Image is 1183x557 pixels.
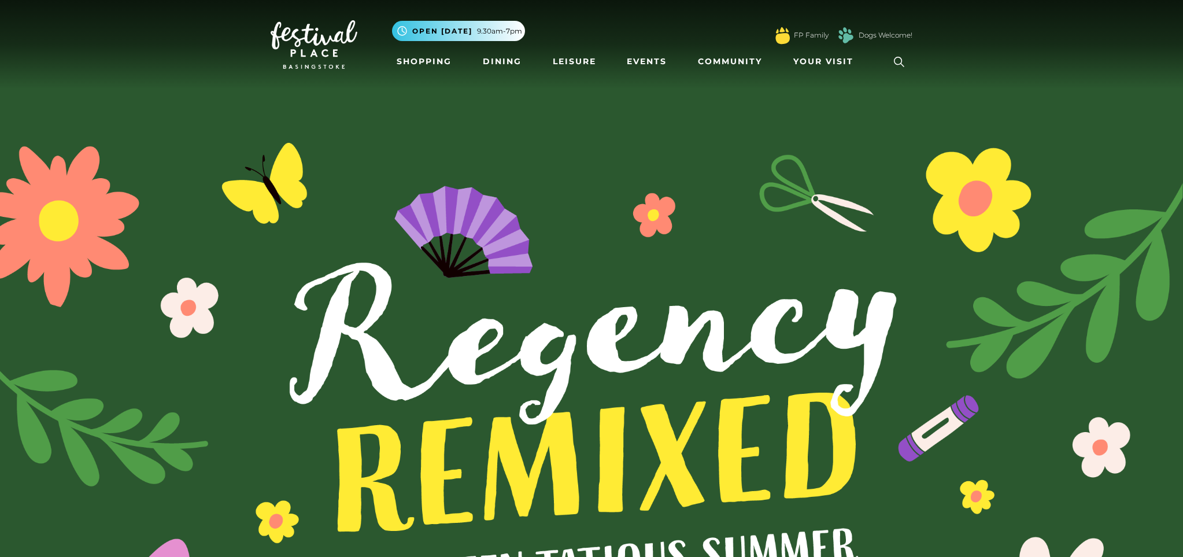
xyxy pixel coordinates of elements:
a: FP Family [794,30,829,40]
span: Open [DATE] [412,26,472,36]
a: Leisure [548,51,601,72]
button: Open [DATE] 9.30am-7pm [392,21,525,41]
a: Dining [478,51,526,72]
a: Your Visit [789,51,864,72]
a: Dogs Welcome! [859,30,912,40]
span: Your Visit [793,56,853,68]
a: Community [693,51,767,72]
a: Shopping [392,51,456,72]
img: Festival Place Logo [271,20,357,69]
a: Events [622,51,671,72]
span: 9.30am-7pm [477,26,522,36]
